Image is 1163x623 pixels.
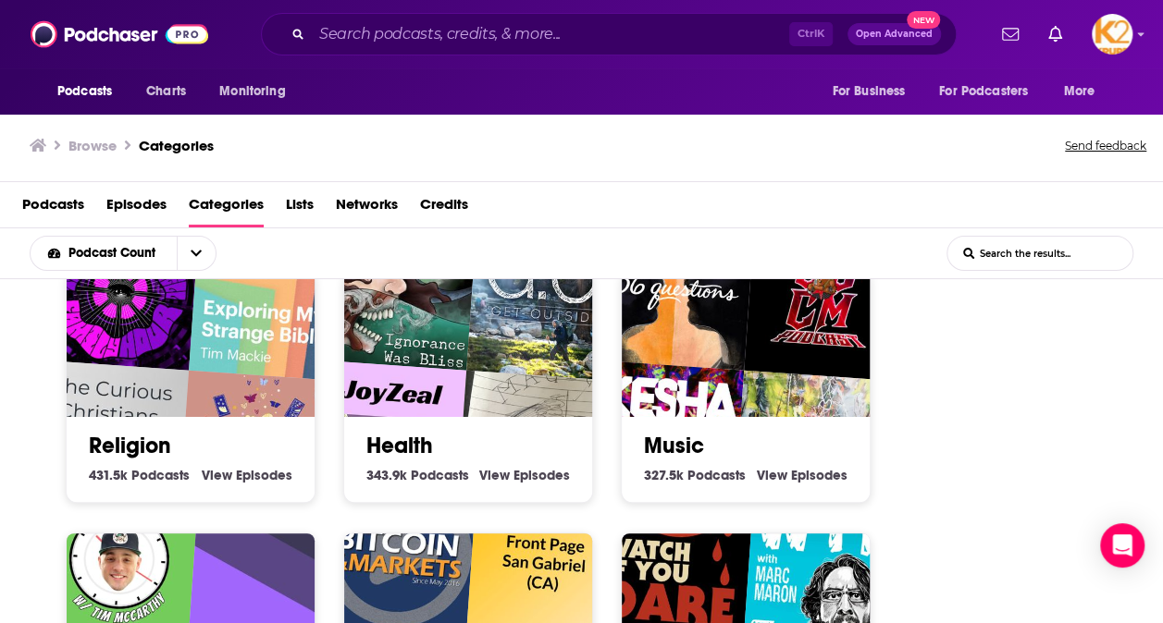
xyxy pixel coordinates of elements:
a: Show notifications dropdown [1041,18,1070,50]
span: 327.5k [644,467,684,483]
h3: Browse [68,137,117,154]
button: open menu [1051,74,1119,109]
span: More [1064,79,1095,104]
a: View Religion Episodes [202,467,292,483]
img: Exploring My Strange Bible [189,222,348,381]
a: Categories [139,137,214,154]
img: CGCM Podcast [744,222,903,381]
a: Episodes [106,189,167,227]
img: Ignorance Was Bliss [318,212,477,371]
span: View [479,467,510,483]
img: Podchaser - Follow, Share and Rate Podcasts [31,17,208,52]
span: Episodes [791,467,848,483]
span: Podcasts [131,467,190,483]
a: Categories [189,189,264,227]
span: Open Advanced [856,30,933,39]
a: 343.9k Health Podcasts [366,467,469,483]
a: Religion [89,432,171,459]
a: Networks [336,189,398,227]
span: Logged in as K2Krupp [1092,14,1132,55]
span: Podcast Count [68,247,162,260]
span: Monitoring [219,79,285,104]
span: Charts [146,79,186,104]
button: open menu [927,74,1055,109]
a: 431.5k Religion Podcasts [89,467,190,483]
span: Podcasts [687,467,746,483]
div: Search podcasts, credits, & more... [261,13,957,55]
div: Open Intercom Messenger [1100,523,1144,568]
a: Lists [286,189,314,227]
span: View [757,467,787,483]
button: open menu [31,247,177,260]
button: open menu [819,74,928,109]
button: open menu [44,74,136,109]
a: Health [366,432,433,459]
img: 36 Questions – The Podcast Musical [596,212,755,371]
img: Duncan Trussell Family Hour [41,212,200,371]
input: Search podcasts, credits, & more... [312,19,789,49]
img: G.O. Get Outside Podcast - Everyday Active People Outdoors [466,222,625,381]
span: 431.5k [89,467,128,483]
span: For Business [832,79,905,104]
span: New [907,11,940,29]
a: Music [644,432,704,459]
a: View Music Episodes [757,467,848,483]
span: Ctrl K [789,22,833,46]
span: 343.9k [366,467,407,483]
a: 327.5k Music Podcasts [644,467,746,483]
span: View [202,467,232,483]
button: Send feedback [1059,133,1152,159]
button: Open AdvancedNew [848,23,941,45]
span: Episodes [236,467,292,483]
img: User Profile [1092,14,1132,55]
a: Credits [420,189,468,227]
h2: Choose List sort [30,236,245,271]
button: Show profile menu [1092,14,1132,55]
a: Podcasts [22,189,84,227]
a: Show notifications dropdown [995,18,1026,50]
span: Podcasts [411,467,469,483]
a: View Health Episodes [479,467,570,483]
span: For Podcasters [939,79,1028,104]
a: Charts [134,74,197,109]
button: open menu [177,237,216,270]
span: Podcasts [57,79,112,104]
span: Episodes [513,467,570,483]
button: open menu [206,74,309,109]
